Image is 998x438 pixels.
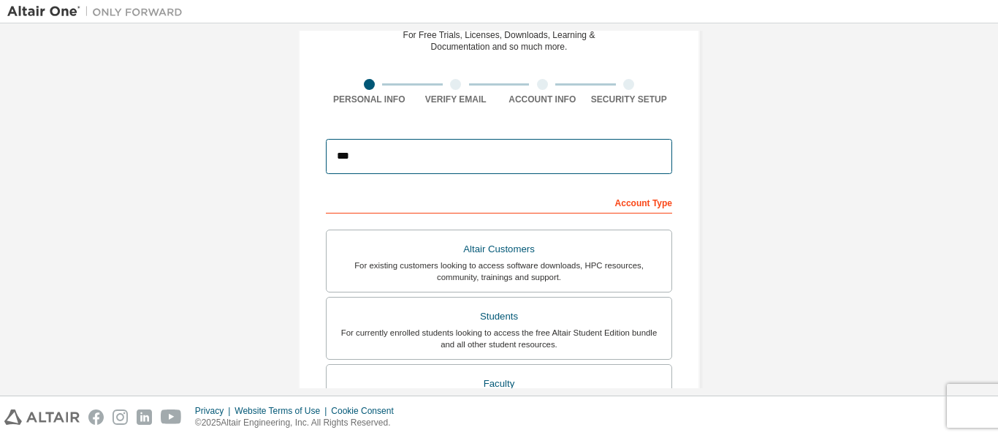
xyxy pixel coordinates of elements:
div: Website Terms of Use [235,405,331,417]
p: © 2025 Altair Engineering, Inc. All Rights Reserved. [195,417,403,429]
div: Faculty [335,374,663,394]
div: Cookie Consent [331,405,402,417]
div: Account Type [326,190,672,214]
div: Personal Info [326,94,413,105]
img: instagram.svg [113,409,128,425]
div: For Free Trials, Licenses, Downloads, Learning & Documentation and so much more. [403,29,595,53]
img: facebook.svg [88,409,104,425]
div: Students [335,306,663,327]
img: altair_logo.svg [4,409,80,425]
div: Privacy [195,405,235,417]
img: youtube.svg [161,409,182,425]
div: For existing customers looking to access software downloads, HPC resources, community, trainings ... [335,260,663,283]
img: Altair One [7,4,190,19]
div: Security Setup [586,94,673,105]
div: Account Info [499,94,586,105]
div: Altair Customers [335,239,663,260]
div: For currently enrolled students looking to access the free Altair Student Edition bundle and all ... [335,327,663,350]
div: Verify Email [413,94,500,105]
img: linkedin.svg [137,409,152,425]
